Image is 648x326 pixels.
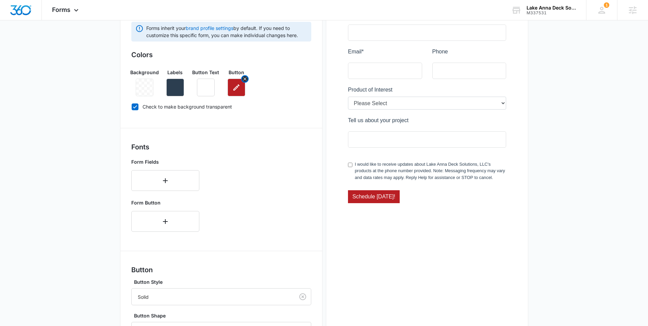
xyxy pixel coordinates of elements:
[134,312,314,319] label: Button Shape
[131,158,199,165] p: Form Fields
[527,11,576,15] div: account id
[186,25,233,31] a: brand profile settings
[4,184,47,190] span: Schedule [DATE]!
[604,2,609,8] div: notifications count
[7,151,158,171] label: I would like to receive updates about Lake Anna Deck Solutions, LLC's products at the phone numbe...
[167,69,183,76] p: Labels
[241,75,249,83] button: Remove
[146,25,307,39] span: Forms inherit your by default. If you need to customize this specific form, you can make individu...
[130,69,159,76] p: Background
[229,69,244,76] p: Button
[131,50,311,60] h3: Colors
[228,79,245,96] button: Remove
[297,291,308,302] button: Clear
[197,79,215,96] button: Remove
[166,79,184,96] button: Remove
[134,278,314,286] label: Button Style
[131,265,311,275] h3: Button
[527,5,576,11] div: account name
[604,2,609,8] span: 1
[131,142,311,152] h3: Fonts
[84,39,100,45] span: Phone
[192,69,219,76] p: Button Text
[131,199,199,206] p: Form Button
[52,6,70,13] span: Forms
[131,103,311,110] label: Check to make background transparent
